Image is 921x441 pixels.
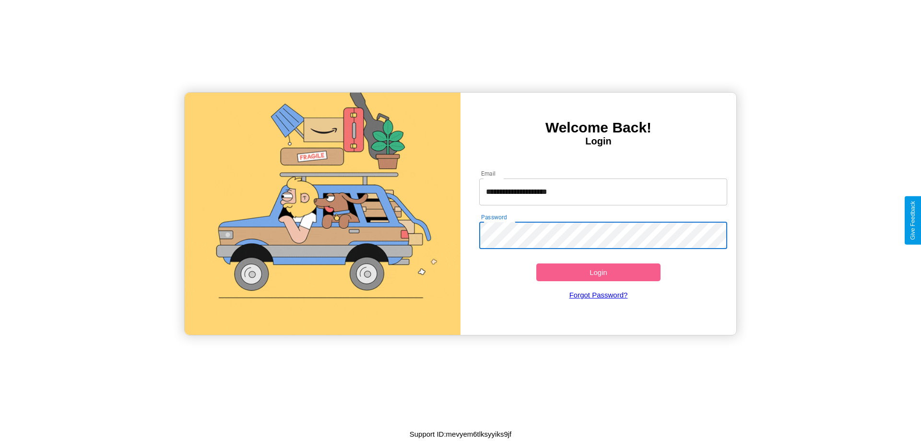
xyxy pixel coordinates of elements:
[474,281,723,309] a: Forgot Password?
[481,169,496,178] label: Email
[460,136,736,147] h4: Login
[909,201,916,240] div: Give Feedback
[481,213,507,221] label: Password
[185,93,460,335] img: gif
[410,428,512,441] p: Support ID: mevyem6tlksyyiks9jf
[460,119,736,136] h3: Welcome Back!
[536,263,661,281] button: Login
